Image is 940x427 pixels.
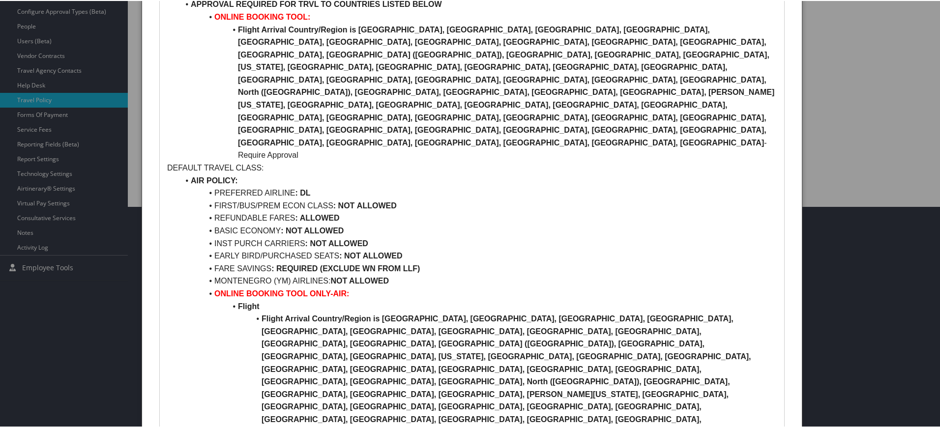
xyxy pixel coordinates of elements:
strong: AIR POLICY: [191,175,238,184]
li: REFUNDABLE FARES [179,211,777,224]
strong: : NOT ALLOWED [281,226,344,234]
strong: Flight [238,301,260,310]
strong: Flight Arrival Country/Region is [GEOGRAPHIC_DATA], [GEOGRAPHIC_DATA], [GEOGRAPHIC_DATA], [GEOGRA... [238,25,774,146]
strong: : NOT ALLOWED [305,238,368,247]
li: FARE SAVINGS [179,261,777,274]
strong: NOT [338,200,355,209]
strong: : ALLOWED [295,213,339,221]
strong: ONLINE BOOKING TOOL: [214,12,310,20]
strong: : REQUIRED (EXCLUDE WN FROM LLF) [271,263,420,272]
p: DEFAULT TRAVEL CLASS: [167,161,777,173]
li: INST PURCH CARRIERS [179,236,777,249]
strong: : DL [295,188,310,196]
li: EARLY BIRD/PURCHASED SEATS [179,249,777,261]
li: FIRST/BUS/PREM ECON CLASS [179,199,777,211]
li: PREFERRED AIRLINE [179,186,777,199]
li: - Require Approval [179,23,777,161]
strong: : NOT ALLOWED [339,251,402,259]
strong: NOT ALLOWED [330,276,389,284]
li: MONTENEGRO (YM) AIRLINES: [179,274,777,286]
strong: : [333,200,336,209]
strong: ALLOWED [357,200,397,209]
strong: ONLINE BOOKING TOOL ONLY-AIR: [214,288,349,297]
li: BASIC ECONOMY [179,224,777,236]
